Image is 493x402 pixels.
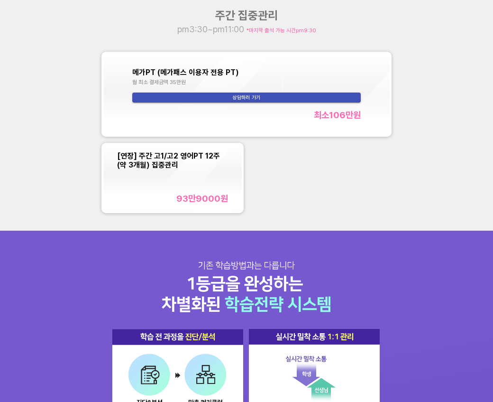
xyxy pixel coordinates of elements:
[132,93,361,103] button: 상담하러 가기
[246,27,316,34] span: *마지막 출석 가능 시간 pm9:30
[117,151,220,169] span: [연장] 주간 고1/고2 영어PT 12주(약 3개월) 집중관리
[140,93,354,102] span: 상담하러 가기
[314,110,361,121] div: 최소 106만 원
[177,24,246,34] span: pm3:30~pm11:00
[176,193,228,204] div: 93만9000 원
[215,9,278,22] span: 주간 집중관리
[132,68,239,77] span: 메가PT (메가패스 이용자 전용 PT)
[132,79,361,85] div: 월 최소 결제금액 35만원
